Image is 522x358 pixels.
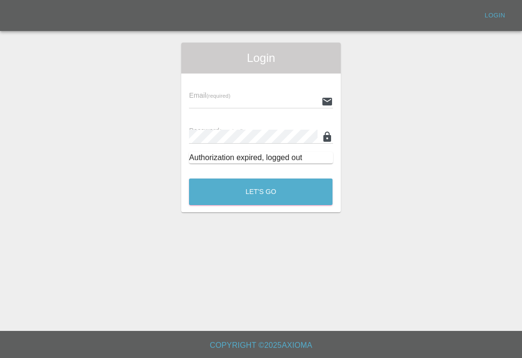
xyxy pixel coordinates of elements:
span: Email [189,91,230,99]
span: Password [189,127,243,134]
small: (required) [219,128,244,134]
button: Let's Go [189,179,333,205]
h6: Copyright © 2025 Axioma [8,339,514,352]
div: Authorization expired, logged out [189,152,333,164]
small: (required) [206,93,231,99]
span: Login [189,50,333,66]
a: Login [479,8,510,23]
